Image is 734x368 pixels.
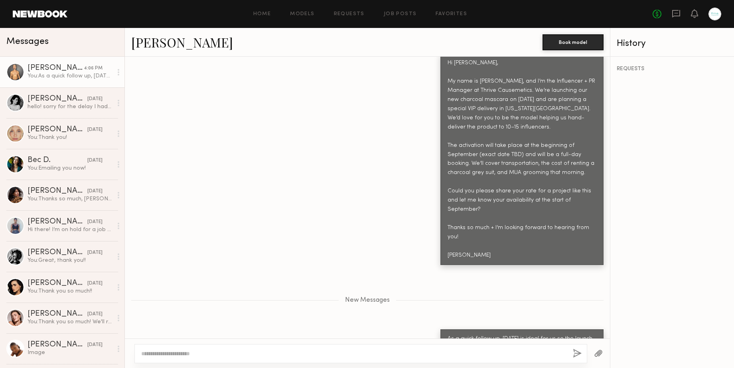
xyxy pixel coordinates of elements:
[448,59,596,260] div: Hi [PERSON_NAME], My name is [PERSON_NAME], and I’m the Influencer + PR Manager at Thrive Causeme...
[290,12,314,17] a: Models
[6,37,49,46] span: Messages
[28,187,87,195] div: [PERSON_NAME]
[87,188,103,195] div: [DATE]
[87,341,103,349] div: [DATE]
[448,334,596,362] div: As a quick follow up, [DATE] is ideal for us so the launch date + VIP delivery date are the same....
[334,12,365,17] a: Requests
[87,249,103,257] div: [DATE]
[617,39,728,48] div: History
[543,34,604,50] button: Book model
[84,65,103,72] div: 4:06 PM
[28,156,87,164] div: Bec D.
[87,280,103,287] div: [DATE]
[28,287,112,295] div: You: Thank you so much!!
[543,38,604,45] a: Book model
[28,64,84,72] div: [PERSON_NAME]
[253,12,271,17] a: Home
[384,12,417,17] a: Job Posts
[28,318,112,326] div: You: Thank you so much! We'll review and be back shortly!
[28,164,112,172] div: You: Emailing you now!
[28,195,112,203] div: You: Thanks so much, [PERSON_NAME]!
[28,249,87,257] div: [PERSON_NAME]
[28,95,87,103] div: [PERSON_NAME]
[436,12,467,17] a: Favorites
[28,218,87,226] div: [PERSON_NAME]
[28,341,87,349] div: [PERSON_NAME]
[28,134,112,141] div: You: Thank you!
[617,66,728,72] div: REQUESTS
[87,157,103,164] div: [DATE]
[28,72,112,80] div: You: As a quick follow up, [DATE] is ideal for us so the launch date + VIP delivery date are the ...
[87,218,103,226] div: [DATE]
[28,226,112,233] div: Hi there! I’m on hold for a job for the 13th I believe I will know if I’m working that by [DATE],...
[345,297,390,304] span: New Messages
[28,103,112,111] div: hello! sorry for the delay I had an issue with my account. here you go: [URL][DOMAIN_NAME] please...
[28,279,87,287] div: [PERSON_NAME]
[87,311,103,318] div: [DATE]
[28,349,112,356] div: Image
[28,257,112,264] div: You: Great, thank you!!
[28,126,87,134] div: [PERSON_NAME]
[87,126,103,134] div: [DATE]
[131,34,233,51] a: [PERSON_NAME]
[28,310,87,318] div: [PERSON_NAME]
[87,95,103,103] div: [DATE]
